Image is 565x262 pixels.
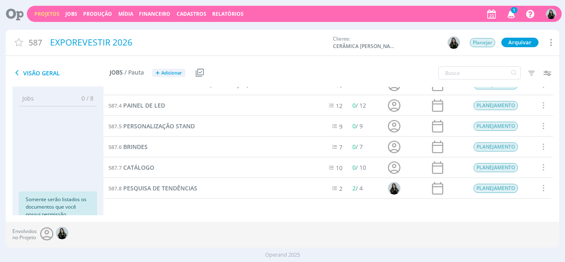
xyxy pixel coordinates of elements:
[123,122,195,130] span: PERSONALIZAÇÃO STAND
[32,11,62,17] button: Projetos
[336,164,342,172] span: 10
[352,101,356,109] span: 0
[352,184,363,192] span: / 4
[336,102,342,110] span: 12
[75,94,93,103] span: 0 / 8
[156,69,160,77] span: +
[123,163,154,171] span: CATÁLOGO
[12,68,110,78] span: Visão Geral
[29,36,42,48] span: 587
[333,35,463,50] div: Cliente:
[177,10,206,17] span: Cadastros
[108,123,122,130] span: 587.5
[26,196,90,218] p: Somente serão listados os documentos que você possui permissão
[352,122,356,130] span: 0
[12,228,37,240] span: Envolvidos no Projeto
[511,7,517,13] span: 1
[352,122,363,130] span: / 9
[124,69,144,76] span: / Pauta
[339,143,342,151] span: 7
[447,36,460,49] button: V
[469,38,496,48] button: Planejar
[108,164,122,171] span: 587.7
[438,66,521,79] input: Busca
[65,10,77,17] a: Jobs
[22,94,34,103] span: Jobs
[108,143,122,151] span: 587.6
[501,38,539,47] button: Arquivar
[152,69,185,77] button: +Adicionar
[352,184,356,192] span: 2
[108,102,122,109] span: 587.4
[108,142,148,151] a: 587.6BRINDES
[123,143,148,151] span: BRINDES
[123,81,248,89] span: CRONOGRAMA REDES SOCIAIS (Nº DE PEÇAS)
[81,11,115,17] button: Produção
[108,184,197,193] a: 587.8PESQUISA DE TENDÊNCIAS
[333,43,395,50] span: CERÂMICA [PERSON_NAME] LTDA
[34,10,60,17] a: Projetos
[139,10,170,17] a: Financeiro
[110,69,123,76] span: Jobs
[123,101,165,109] span: PAINEL DE LED
[56,227,68,239] img: V
[108,163,154,172] a: 587.7CATÁLOGO
[473,184,517,193] span: PLANEJAMENTO
[336,81,342,89] span: 10
[388,182,400,195] img: V
[448,36,460,49] img: V
[63,11,80,17] button: Jobs
[174,11,209,17] button: Cadastros
[123,184,197,192] span: PESQUISA DE TENDÊNCIAS
[136,11,173,17] button: Financeiro
[161,70,182,76] span: Adicionar
[210,11,246,17] button: Relatórios
[108,122,195,131] a: 587.5PERSONALIZAÇÃO STAND
[473,101,517,110] span: PLANEJAMENTO
[473,142,517,151] span: PLANEJAMENTO
[339,185,342,192] span: 2
[118,10,133,17] a: Mídia
[352,163,366,171] span: / 10
[47,33,328,52] div: EXPOREVESTIR 2026
[352,143,356,151] span: 0
[108,81,122,89] span: 587.3
[339,123,342,130] span: 9
[352,163,356,171] span: 0
[352,101,366,109] span: / 12
[546,7,557,21] button: V
[502,7,519,22] button: 1
[108,185,122,192] span: 587.8
[546,9,556,19] img: V
[473,163,517,172] span: PLANEJAMENTO
[108,101,165,110] a: 587.4PAINEL DE LED
[352,143,363,151] span: / 7
[83,10,112,17] a: Produção
[470,38,495,47] span: Planejar
[212,10,244,17] a: Relatórios
[473,122,517,131] span: PLANEJAMENTO
[116,11,136,17] button: Mídia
